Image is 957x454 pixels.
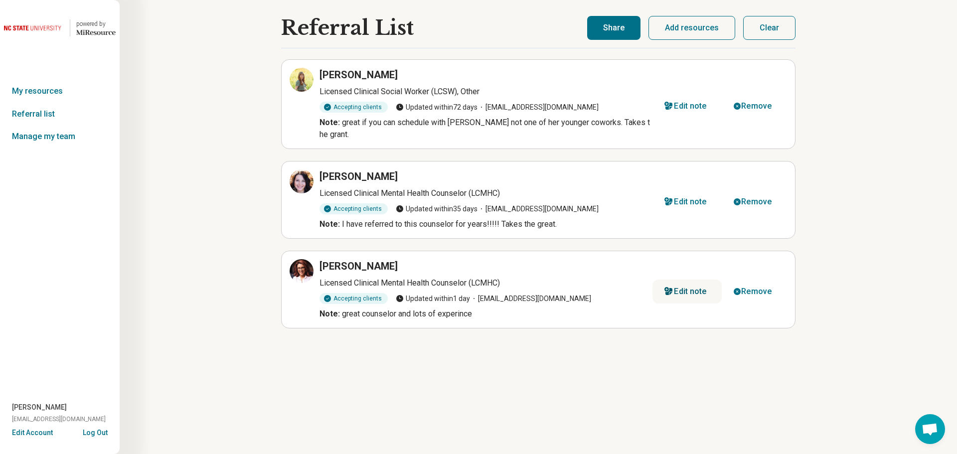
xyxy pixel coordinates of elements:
[674,102,706,110] div: Edit note
[652,94,722,118] button: Edit note
[319,102,388,113] div: Accepting clients
[83,428,108,436] button: Log Out
[674,198,706,206] div: Edit note
[648,16,735,40] button: Add resources
[319,219,340,229] b: Note:
[342,219,557,229] span: I have referred to this counselor for years!!!!! Takes the great.
[396,294,470,304] span: Updated within 1 day
[319,68,398,82] h3: [PERSON_NAME]
[915,414,945,444] div: Open chat
[281,16,414,39] h1: Referral List
[741,198,772,206] div: Remove
[4,16,116,40] a: North Carolina State University powered by
[722,190,787,214] button: Remove
[587,16,640,40] button: Share
[652,190,722,214] button: Edit note
[342,309,472,318] span: great counselor and lots of experince
[12,402,67,413] span: [PERSON_NAME]
[12,415,106,424] span: [EMAIL_ADDRESS][DOMAIN_NAME]
[12,428,53,438] button: Edit Account
[319,169,398,183] h3: [PERSON_NAME]
[478,102,599,113] span: [EMAIL_ADDRESS][DOMAIN_NAME]
[674,288,706,296] div: Edit note
[319,203,388,214] div: Accepting clients
[319,118,340,127] b: Note:
[478,204,599,214] span: [EMAIL_ADDRESS][DOMAIN_NAME]
[319,118,650,139] span: great if you can schedule with [PERSON_NAME] not one of her younger coworks. Takes the grant.
[722,94,787,118] button: Remove
[652,280,722,303] button: Edit note
[319,309,340,318] b: Note:
[76,19,116,28] div: powered by
[741,288,772,296] div: Remove
[319,277,652,289] p: Licensed Clinical Mental Health Counselor (LCMHC)
[722,280,787,303] button: Remove
[319,293,388,304] div: Accepting clients
[319,187,652,199] p: Licensed Clinical Mental Health Counselor (LCMHC)
[396,102,478,113] span: Updated within 72 days
[4,16,64,40] img: North Carolina State University
[470,294,591,304] span: [EMAIL_ADDRESS][DOMAIN_NAME]
[319,259,398,273] h3: [PERSON_NAME]
[319,86,652,98] p: Licensed Clinical Social Worker (LCSW), Other
[741,102,772,110] div: Remove
[396,204,478,214] span: Updated within 35 days
[743,16,796,40] button: Clear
